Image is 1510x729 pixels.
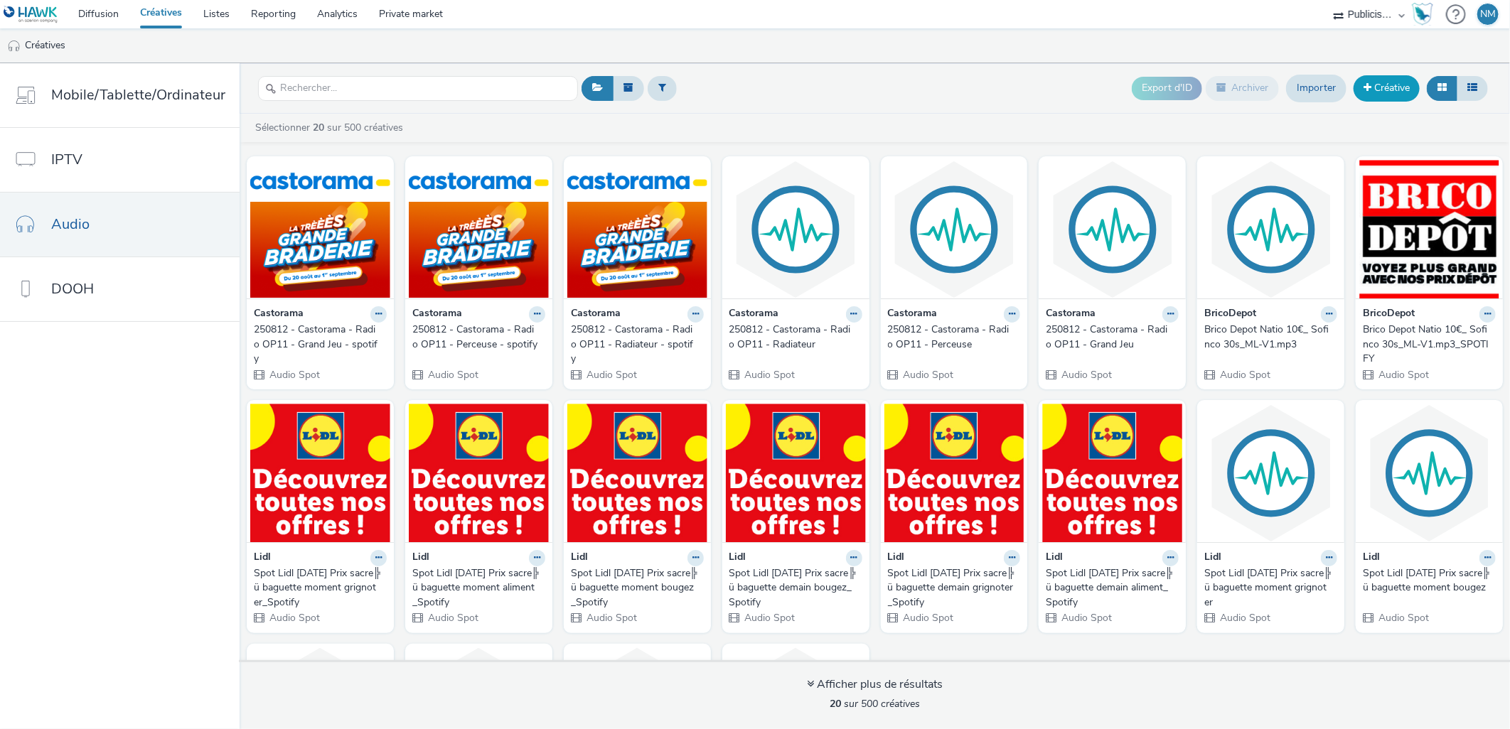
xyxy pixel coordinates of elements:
img: Brico Depot Natio 10€_ Sofinco 30s_ML-V1.mp3 visual [1201,160,1341,298]
span: Audio Spot [1377,368,1429,382]
button: Grille [1427,76,1457,100]
a: Spot Lidl [DATE] Prix sacre╠ü baguette demain aliment_Spotify [1046,566,1179,610]
div: 250812 - Castorama - Radio OP11 - Perceuse - spotify [412,323,540,352]
img: Spot Lidl 13-08-25 Prix sacre╠ü baguette moment bougez_Spotify visual [567,404,707,542]
span: Audio [51,214,90,234]
div: Afficher plus de résultats [807,676,943,693]
div: Brico Depot Natio 10€_ Sofinco 30s_ML-V1.mp3_SPOTIFY [1363,323,1490,366]
a: Spot Lidl [DATE] Prix sacre╠ü baguette moment grignoter [1204,566,1337,610]
span: Audio Spot [1060,611,1112,625]
span: Audio Spot [1377,611,1429,625]
strong: Lidl [1204,550,1221,566]
span: Audio Spot [427,368,478,382]
span: Audio Spot [268,611,320,625]
span: DOOH [51,279,94,299]
a: Brico Depot Natio 10€_ Sofinco 30s_ML-V1.mp3 [1204,323,1337,352]
a: Brico Depot Natio 10€_ Sofinco 30s_ML-V1.mp3_SPOTIFY [1363,323,1496,366]
span: Audio Spot [427,611,478,625]
div: 250812 - Castorama - Radio OP11 - Grand Jeu [1046,323,1173,352]
a: Spot Lidl [DATE] Prix sacre╠ü baguette demain bougez_Spotify [729,566,862,610]
strong: Castorama [888,306,938,323]
strong: Lidl [1046,550,1063,566]
a: Créative [1354,75,1420,101]
img: 250812 - Castorama - Radio OP11 - Perceuse - spotify visual [409,160,549,298]
img: Brico Depot Natio 10€_ Sofinco 30s_ML-V1.mp3_SPOTIFY visual [1359,160,1499,298]
strong: BricoDepot [1204,306,1256,323]
img: audio [7,39,21,53]
img: Hawk Academy [1412,3,1433,26]
strong: BricoDepot [1363,306,1415,323]
div: Spot Lidl [DATE] Prix sacre╠ü baguette demain bougez_Spotify [729,566,857,610]
div: 250812 - Castorama - Radio OP11 - Perceuse [888,323,1015,352]
a: 250812 - Castorama - Radio OP11 - Perceuse [888,323,1021,352]
strong: Castorama [571,306,621,323]
input: Rechercher... [258,76,578,101]
a: 250812 - Castorama - Radio OP11 - Radiateur [729,323,862,352]
a: Spot Lidl [DATE] Prix sacre╠ü baguette moment bougez_Spotify [571,566,704,610]
span: sur 500 créatives [830,697,920,711]
strong: Lidl [571,550,588,566]
span: Mobile/Tablette/Ordinateur [51,85,225,105]
img: Spot Lidl 13-08-25 Prix sacre╠ü baguette moment bougez visual [1359,404,1499,542]
div: Brico Depot Natio 10€_ Sofinco 30s_ML-V1.mp3 [1204,323,1332,352]
div: 250812 - Castorama - Radio OP11 - Radiateur [729,323,857,352]
strong: 20 [830,697,841,711]
span: Audio Spot [1219,611,1270,625]
strong: Lidl [1363,550,1380,566]
a: 250812 - Castorama - Radio OP11 - Perceuse - spotify [412,323,545,352]
span: Audio Spot [1060,368,1112,382]
strong: Castorama [1046,306,1096,323]
img: Spot Lidl 13-08-25 Prix sacre╠ü baguette moment aliment_Spotify visual [409,404,549,542]
span: Audio Spot [585,611,637,625]
a: 250812 - Castorama - Radio OP11 - Grand Jeu [1046,323,1179,352]
a: Hawk Academy [1412,3,1439,26]
img: 250812 - Castorama - Radio OP11 - Radiateur - spotify visual [567,160,707,298]
img: Spot Lidl 13-08-25 Prix sacre╠ü baguette demain grignoter_Spotify visual [884,404,1024,542]
a: 250812 - Castorama - Radio OP11 - Grand Jeu - spotify [254,323,387,366]
div: Spot Lidl [DATE] Prix sacre╠ü baguette demain grignoter_Spotify [888,566,1015,610]
strong: Lidl [412,550,429,566]
img: undefined Logo [4,6,58,23]
div: NM [1480,4,1496,25]
span: IPTV [51,149,82,170]
img: Spot Lidl 13-08-25 Prix sacre╠ü baguette demain aliment_Spotify visual [1042,404,1182,542]
a: Spot Lidl [DATE] Prix sacre╠ü baguette moment grignoter_Spotify [254,566,387,610]
div: Spot Lidl [DATE] Prix sacre╠ü baguette moment aliment_Spotify [412,566,540,610]
span: Audio Spot [744,611,796,625]
img: Spot Lidl 13-08-25 Prix sacre╠ü baguette moment grignoter_Spotify visual [250,404,390,542]
a: Spot Lidl [DATE] Prix sacre╠ü baguette moment bougez [1363,566,1496,595]
img: 250812 - Castorama - Radio OP11 - Grand Jeu visual [1042,160,1182,298]
img: 250812 - Castorama - Radio OP11 - Radiateur visual [726,160,866,298]
button: Export d'ID [1132,77,1202,99]
a: Sélectionner sur 500 créatives [254,121,409,134]
div: Spot Lidl [DATE] Prix sacre╠ü baguette moment bougez_Spotify [571,566,698,610]
a: Spot Lidl [DATE] Prix sacre╠ü baguette demain grignoter_Spotify [888,566,1021,610]
a: Importer [1286,75,1346,102]
div: 250812 - Castorama - Radio OP11 - Radiateur - spotify [571,323,698,366]
div: Spot Lidl [DATE] Prix sacre╠ü baguette moment grignoter [1204,566,1332,610]
strong: Castorama [412,306,462,323]
a: 250812 - Castorama - Radio OP11 - Radiateur - spotify [571,323,704,366]
strong: Castorama [729,306,779,323]
img: Spot Lidl 13-08-25 Prix sacre╠ü baguette demain bougez_Spotify visual [726,404,866,542]
span: Audio Spot [902,611,954,625]
span: Audio Spot [585,368,637,382]
div: Spot Lidl [DATE] Prix sacre╠ü baguette demain aliment_Spotify [1046,566,1173,610]
span: Audio Spot [902,368,954,382]
strong: 20 [313,121,324,134]
button: Liste [1457,76,1488,100]
strong: Lidl [888,550,905,566]
div: Spot Lidl [DATE] Prix sacre╠ü baguette moment bougez [1363,566,1490,595]
img: 250812 - Castorama - Radio OP11 - Perceuse visual [884,160,1024,298]
strong: Castorama [254,306,304,323]
img: Spot Lidl 13-08-25 Prix sacre╠ü baguette moment grignoter visual [1201,404,1341,542]
button: Archiver [1206,76,1279,100]
strong: Lidl [729,550,746,566]
span: Audio Spot [744,368,796,382]
span: Audio Spot [268,368,320,382]
div: Spot Lidl [DATE] Prix sacre╠ü baguette moment grignoter_Spotify [254,566,381,610]
a: Spot Lidl [DATE] Prix sacre╠ü baguette moment aliment_Spotify [412,566,545,610]
img: 250812 - Castorama - Radio OP11 - Grand Jeu - spotify visual [250,160,390,298]
span: Audio Spot [1219,368,1270,382]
